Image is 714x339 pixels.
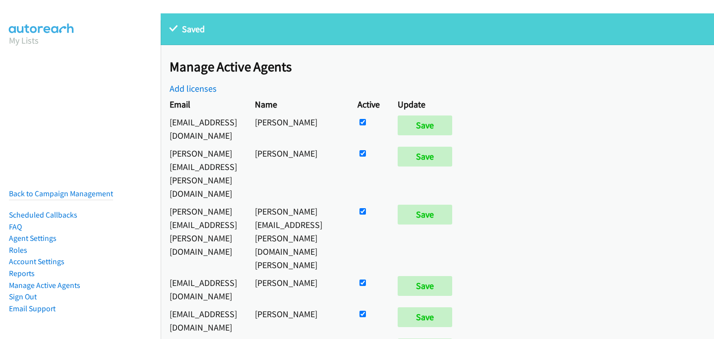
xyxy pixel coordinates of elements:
[161,95,246,113] th: Email
[398,307,452,327] input: Save
[161,274,246,305] td: [EMAIL_ADDRESS][DOMAIN_NAME]
[246,202,349,274] td: [PERSON_NAME][EMAIL_ADDRESS][PERSON_NAME][DOMAIN_NAME] [PERSON_NAME]
[161,305,246,336] td: [EMAIL_ADDRESS][DOMAIN_NAME]
[9,292,37,301] a: Sign Out
[9,35,39,46] a: My Lists
[9,222,22,231] a: FAQ
[389,95,466,113] th: Update
[9,245,27,255] a: Roles
[398,205,452,225] input: Save
[9,257,64,266] a: Account Settings
[170,58,714,75] h2: Manage Active Agents
[9,189,113,198] a: Back to Campaign Management
[398,115,452,135] input: Save
[246,144,349,202] td: [PERSON_NAME]
[398,147,452,167] input: Save
[246,274,349,305] td: [PERSON_NAME]
[9,233,57,243] a: Agent Settings
[170,83,217,94] a: Add licenses
[246,95,349,113] th: Name
[398,276,452,296] input: Save
[349,95,389,113] th: Active
[9,304,56,313] a: Email Support
[9,269,35,278] a: Reports
[246,305,349,336] td: [PERSON_NAME]
[9,210,77,220] a: Scheduled Callbacks
[170,22,705,36] p: Saved
[161,144,246,202] td: [PERSON_NAME][EMAIL_ADDRESS][PERSON_NAME][DOMAIN_NAME]
[161,202,246,274] td: [PERSON_NAME][EMAIL_ADDRESS][PERSON_NAME][DOMAIN_NAME]
[161,113,246,144] td: [EMAIL_ADDRESS][DOMAIN_NAME]
[246,113,349,144] td: [PERSON_NAME]
[9,281,80,290] a: Manage Active Agents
